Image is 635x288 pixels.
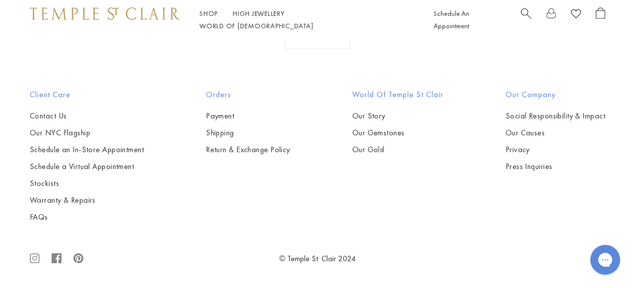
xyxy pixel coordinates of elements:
[521,7,531,32] a: Search
[506,127,605,138] a: Our Causes
[30,89,144,101] h2: Client Care
[434,9,469,30] a: Schedule An Appointment
[352,89,444,101] h2: World of Temple St Clair
[30,178,144,189] a: Stockists
[571,7,581,23] a: View Wishlist
[30,127,144,138] a: Our NYC Flagship
[206,127,290,138] a: Shipping
[206,111,290,121] a: Payment
[506,89,605,101] h2: Our Company
[30,7,180,19] img: Temple St. Clair
[352,111,444,121] a: Our Story
[206,144,290,155] a: Return & Exchange Policy
[506,144,605,155] a: Privacy
[30,161,144,172] a: Schedule a Virtual Appointment
[279,253,356,264] a: © Temple St. Clair 2024
[596,7,605,32] a: Open Shopping Bag
[352,127,444,138] a: Our Gemstones
[30,195,144,206] a: Warranty & Repairs
[352,144,444,155] a: Our Gold
[233,9,285,18] a: High JewelleryHigh Jewellery
[30,212,144,223] a: FAQs
[199,9,218,18] a: ShopShop
[199,21,313,30] a: World of [DEMOGRAPHIC_DATA]World of [DEMOGRAPHIC_DATA]
[506,161,605,172] a: Press Inquiries
[30,111,144,121] a: Contact Us
[206,89,290,101] h2: Orders
[506,111,605,121] a: Social Responsibility & Impact
[585,241,625,278] iframe: Gorgias live chat messenger
[30,144,144,155] a: Schedule an In-Store Appointment
[199,7,411,32] nav: Main navigation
